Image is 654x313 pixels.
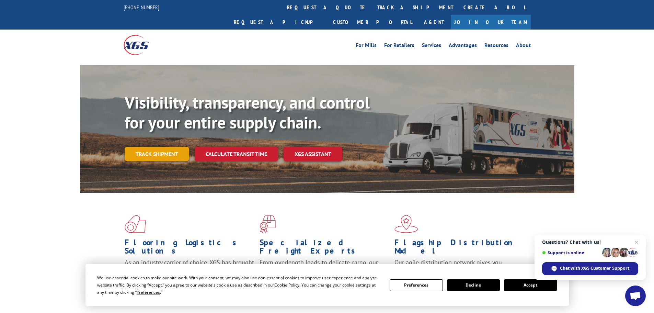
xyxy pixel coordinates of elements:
a: For Retailers [384,43,414,50]
div: Chat with XGS Customer Support [542,262,638,275]
a: Resources [484,43,508,50]
span: Cookie Policy [274,282,299,288]
div: We use essential cookies to make our site work. With your consent, we may also use non-essential ... [97,274,381,296]
button: Decline [447,279,500,291]
span: Questions? Chat with us! [542,239,638,245]
span: Our agile distribution network gives you nationwide inventory management on demand. [394,258,521,275]
a: Customer Portal [328,15,417,30]
div: Cookie Consent Prompt [85,264,569,306]
span: Close chat [632,238,641,246]
a: About [516,43,531,50]
div: Open chat [625,286,646,306]
a: Advantages [449,43,477,50]
a: Agent [417,15,451,30]
b: Visibility, transparency, and control for your entire supply chain. [125,92,370,133]
a: XGS ASSISTANT [284,147,342,161]
span: As an industry carrier of choice, XGS has brought innovation and dedication to flooring logistics... [125,258,254,283]
img: xgs-icon-total-supply-chain-intelligence-red [125,215,146,233]
span: Support is online [542,250,600,255]
a: Track shipment [125,147,189,161]
span: Preferences [137,289,160,295]
span: Chat with XGS Customer Support [560,265,629,271]
img: xgs-icon-flagship-distribution-model-red [394,215,418,233]
p: From overlength loads to delicate cargo, our experienced staff knows the best way to move your fr... [260,258,389,289]
a: For Mills [356,43,377,50]
h1: Flagship Distribution Model [394,238,524,258]
button: Accept [504,279,557,291]
img: xgs-icon-focused-on-flooring-red [260,215,276,233]
a: Calculate transit time [195,147,278,161]
h1: Specialized Freight Experts [260,238,389,258]
a: Join Our Team [451,15,531,30]
a: Services [422,43,441,50]
button: Preferences [390,279,443,291]
a: Request a pickup [229,15,328,30]
a: [PHONE_NUMBER] [124,4,159,11]
h1: Flooring Logistics Solutions [125,238,254,258]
